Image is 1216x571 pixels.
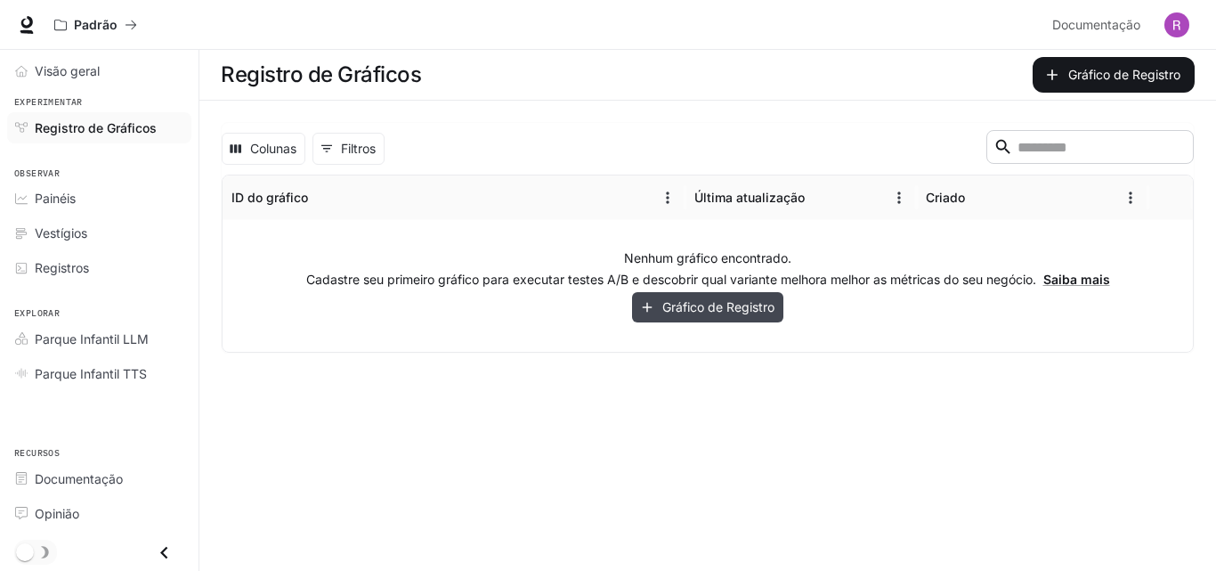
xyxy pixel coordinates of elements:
[7,252,191,283] a: Registros
[7,323,191,355] a: Parque Infantil LLM
[624,250,791,265] font: Nenhum gráfico encontrado.
[35,471,123,486] font: Documentação
[74,17,118,32] font: Padrão
[967,184,993,211] button: Organizar
[926,190,965,205] font: Criado
[16,542,34,561] span: Alternar modo escuro
[886,184,912,211] button: Menu
[7,498,191,529] a: Opinião
[1068,67,1180,82] font: Gráfico de Registro
[35,260,89,275] font: Registros
[35,506,79,521] font: Opinião
[46,7,145,43] button: Todos os espaços de trabalho
[35,191,76,206] font: Painéis
[1043,272,1110,287] a: Saiba mais
[35,63,100,78] font: Visão geral
[7,55,191,86] a: Visão geral
[312,133,385,165] button: Mostrar filtros
[662,299,774,314] font: Gráfico de Registro
[7,183,191,214] a: Painéis
[7,217,191,249] a: Vestígios
[221,61,421,87] font: Registro de Gráficos
[310,184,336,211] button: Organizar
[654,184,681,211] button: Menu
[14,96,83,108] font: Experimentar
[14,307,60,319] font: Explorar
[7,463,191,494] a: Documentação
[1117,184,1144,211] button: Menu
[1045,7,1152,43] a: Documentação
[250,141,296,156] font: Colunas
[144,534,184,571] button: Fechar gaveta
[632,292,783,322] button: Gráfico de Registro
[1164,12,1189,37] img: Avatar do usuário
[986,130,1194,167] div: Procurar
[222,133,305,165] button: Selecionar colunas
[7,358,191,389] a: Parque Infantil TTS
[1052,17,1140,32] font: Documentação
[231,190,308,205] font: ID do gráfico
[1033,57,1195,93] button: Gráfico de Registro
[306,272,1036,287] font: Cadastre seu primeiro gráfico para executar testes A/B e descobrir qual variante melhora melhor a...
[694,190,805,205] font: Última atualização
[35,120,157,135] font: Registro de Gráficos
[7,112,191,143] a: Registro de Gráficos
[35,225,87,241] font: Vestígios
[341,141,376,156] font: Filtros
[35,366,147,381] font: Parque Infantil TTS
[14,447,60,459] font: Recursos
[14,167,60,179] font: Observar
[807,184,833,211] button: Organizar
[35,331,149,347] font: Parque Infantil LLM
[1159,7,1195,43] button: Avatar do usuário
